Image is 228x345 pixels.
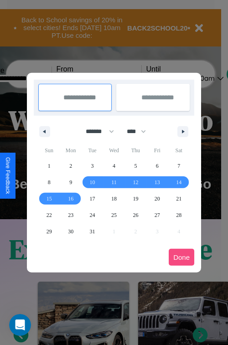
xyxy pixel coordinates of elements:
[103,143,124,158] span: Wed
[155,191,160,207] span: 20
[146,174,168,191] button: 13
[133,174,138,191] span: 12
[103,207,124,223] button: 25
[168,174,190,191] button: 14
[134,158,137,174] span: 5
[103,158,124,174] button: 4
[82,158,103,174] button: 3
[125,191,146,207] button: 19
[60,207,81,223] button: 23
[48,158,51,174] span: 1
[168,158,190,174] button: 7
[133,191,138,207] span: 19
[146,143,168,158] span: Fri
[91,158,94,174] span: 3
[146,158,168,174] button: 6
[125,174,146,191] button: 12
[82,207,103,223] button: 24
[156,158,159,174] span: 6
[146,191,168,207] button: 20
[68,191,73,207] span: 16
[111,174,117,191] span: 11
[146,207,168,223] button: 27
[47,191,52,207] span: 15
[125,158,146,174] button: 5
[69,174,72,191] span: 9
[48,174,51,191] span: 8
[176,174,181,191] span: 14
[168,207,190,223] button: 28
[168,191,190,207] button: 21
[82,174,103,191] button: 10
[9,314,31,336] iframe: Intercom live chat
[90,174,95,191] span: 10
[38,207,60,223] button: 22
[169,249,194,266] button: Done
[111,207,117,223] span: 25
[82,143,103,158] span: Tue
[133,207,138,223] span: 26
[60,143,81,158] span: Mon
[111,191,117,207] span: 18
[82,223,103,240] button: 31
[5,157,11,194] div: Give Feedback
[113,158,115,174] span: 4
[168,143,190,158] span: Sat
[155,174,160,191] span: 13
[103,174,124,191] button: 11
[176,191,181,207] span: 21
[176,207,181,223] span: 28
[38,158,60,174] button: 1
[60,174,81,191] button: 9
[177,158,180,174] span: 7
[155,207,160,223] span: 27
[38,191,60,207] button: 15
[90,207,95,223] span: 24
[38,174,60,191] button: 8
[90,191,95,207] span: 17
[38,223,60,240] button: 29
[60,158,81,174] button: 2
[69,158,72,174] span: 2
[47,223,52,240] span: 29
[125,207,146,223] button: 26
[47,207,52,223] span: 22
[60,223,81,240] button: 30
[60,191,81,207] button: 16
[68,223,73,240] span: 30
[103,191,124,207] button: 18
[68,207,73,223] span: 23
[125,143,146,158] span: Thu
[82,191,103,207] button: 17
[38,143,60,158] span: Sun
[90,223,95,240] span: 31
